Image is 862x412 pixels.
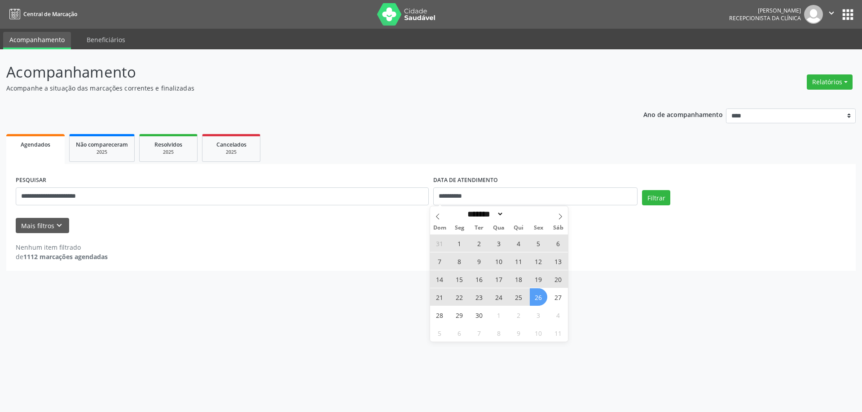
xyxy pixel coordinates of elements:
[16,243,108,252] div: Nenhum item filtrado
[840,7,856,22] button: apps
[490,306,508,324] span: Outubro 1, 2025
[510,234,528,252] span: Setembro 4, 2025
[209,149,254,156] div: 2025
[23,252,108,261] strong: 1112 marcações agendadas
[146,149,191,156] div: 2025
[433,173,498,187] label: DATA DE ATENDIMENTO
[823,5,840,24] button: 
[504,209,533,219] input: Year
[550,288,567,306] span: Setembro 27, 2025
[471,270,488,288] span: Setembro 16, 2025
[451,288,468,306] span: Setembro 22, 2025
[510,324,528,342] span: Outubro 9, 2025
[729,14,801,22] span: Recepcionista da clínica
[550,324,567,342] span: Outubro 11, 2025
[76,141,128,148] span: Não compareceram
[510,288,528,306] span: Setembro 25, 2025
[6,7,77,22] a: Central de Marcação
[642,190,670,205] button: Filtrar
[431,324,449,342] span: Outubro 5, 2025
[643,108,723,120] p: Ano de acompanhamento
[451,252,468,270] span: Setembro 8, 2025
[509,225,528,231] span: Qui
[550,270,567,288] span: Setembro 20, 2025
[451,270,468,288] span: Setembro 15, 2025
[530,252,547,270] span: Setembro 12, 2025
[80,32,132,48] a: Beneficiários
[431,270,449,288] span: Setembro 14, 2025
[76,149,128,156] div: 2025
[807,74,853,90] button: Relatórios
[16,218,69,234] button: Mais filtroskeyboard_arrow_down
[550,306,567,324] span: Outubro 4, 2025
[530,270,547,288] span: Setembro 19, 2025
[3,32,71,49] a: Acompanhamento
[804,5,823,24] img: img
[16,252,108,261] div: de
[489,225,509,231] span: Qua
[216,141,246,148] span: Cancelados
[431,288,449,306] span: Setembro 21, 2025
[729,7,801,14] div: [PERSON_NAME]
[471,324,488,342] span: Outubro 7, 2025
[530,288,547,306] span: Setembro 26, 2025
[490,234,508,252] span: Setembro 3, 2025
[471,252,488,270] span: Setembro 9, 2025
[449,225,469,231] span: Seg
[465,209,504,219] select: Month
[510,270,528,288] span: Setembro 18, 2025
[490,288,508,306] span: Setembro 24, 2025
[431,234,449,252] span: Agosto 31, 2025
[451,306,468,324] span: Setembro 29, 2025
[23,10,77,18] span: Central de Marcação
[827,8,836,18] i: 
[431,306,449,324] span: Setembro 28, 2025
[16,173,46,187] label: PESQUISAR
[490,252,508,270] span: Setembro 10, 2025
[530,306,547,324] span: Outubro 3, 2025
[431,252,449,270] span: Setembro 7, 2025
[510,306,528,324] span: Outubro 2, 2025
[530,324,547,342] span: Outubro 10, 2025
[550,252,567,270] span: Setembro 13, 2025
[471,288,488,306] span: Setembro 23, 2025
[510,252,528,270] span: Setembro 11, 2025
[530,234,547,252] span: Setembro 5, 2025
[451,324,468,342] span: Outubro 6, 2025
[528,225,548,231] span: Sex
[430,225,450,231] span: Dom
[6,83,601,93] p: Acompanhe a situação das marcações correntes e finalizadas
[54,221,64,230] i: keyboard_arrow_down
[550,234,567,252] span: Setembro 6, 2025
[451,234,468,252] span: Setembro 1, 2025
[154,141,182,148] span: Resolvidos
[490,324,508,342] span: Outubro 8, 2025
[548,225,568,231] span: Sáb
[471,234,488,252] span: Setembro 2, 2025
[490,270,508,288] span: Setembro 17, 2025
[21,141,50,148] span: Agendados
[471,306,488,324] span: Setembro 30, 2025
[6,61,601,83] p: Acompanhamento
[469,225,489,231] span: Ter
